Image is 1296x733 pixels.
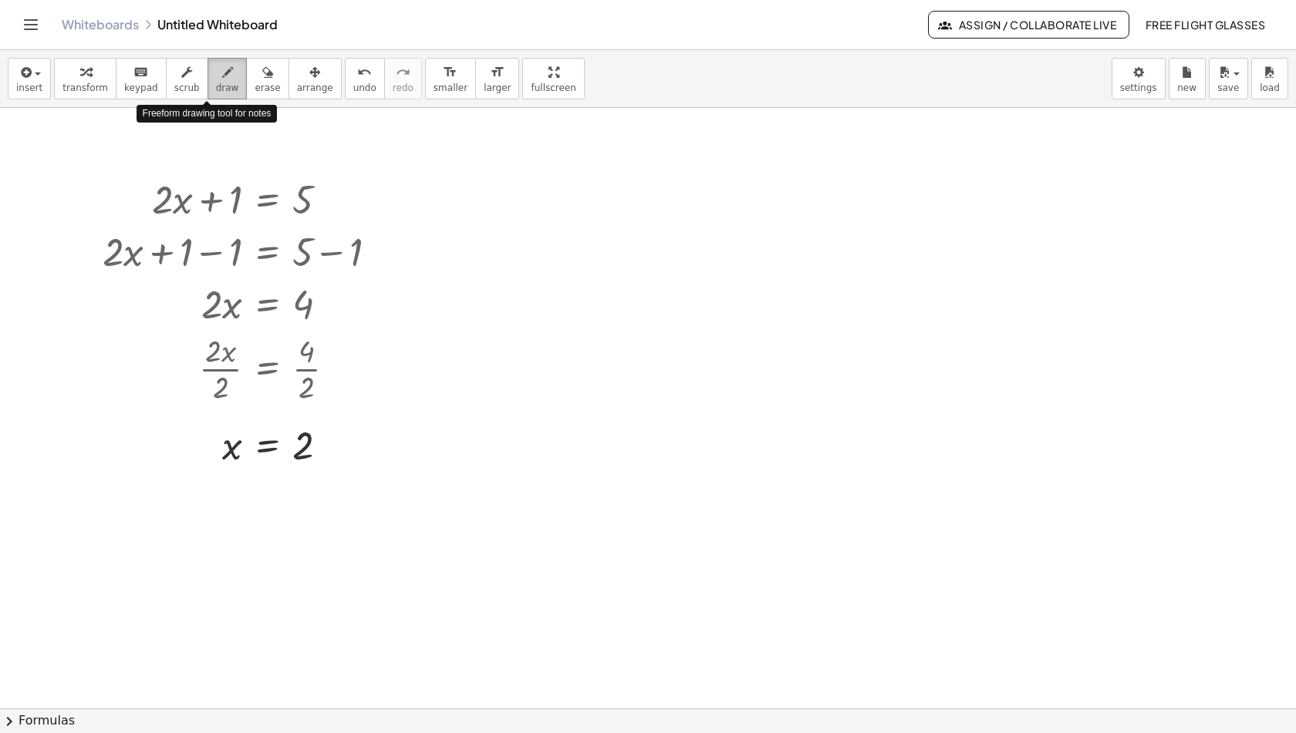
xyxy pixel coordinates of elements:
[62,82,108,93] span: transform
[16,82,42,93] span: insert
[289,58,342,99] button: arrange
[116,58,167,99] button: keyboardkeypad
[1217,82,1239,93] span: save
[1169,58,1206,99] button: new
[19,12,43,37] button: Toggle navigation
[133,63,148,82] i: keyboard
[475,58,519,99] button: format_sizelarger
[941,18,1116,32] span: Assign / Collaborate Live
[425,58,476,99] button: format_sizesmaller
[928,11,1129,39] button: Assign / Collaborate Live
[1260,82,1280,93] span: load
[396,63,410,82] i: redo
[434,82,467,93] span: smaller
[246,58,289,99] button: erase
[8,58,51,99] button: insert
[1177,82,1196,93] span: new
[531,82,575,93] span: fullscreen
[54,58,116,99] button: transform
[522,58,584,99] button: fullscreen
[484,82,511,93] span: larger
[297,82,333,93] span: arrange
[353,82,376,93] span: undo
[166,58,208,99] button: scrub
[1132,11,1277,39] button: free flight glasses
[62,17,139,32] a: Whiteboards
[393,82,413,93] span: redo
[1209,58,1248,99] button: save
[255,82,280,93] span: erase
[1145,18,1265,32] span: free flight glasses
[216,82,239,93] span: draw
[208,58,248,99] button: draw
[345,58,385,99] button: undoundo
[384,58,422,99] button: redoredo
[124,82,158,93] span: keypad
[490,63,505,82] i: format_size
[443,63,457,82] i: format_size
[1251,58,1288,99] button: load
[1120,82,1157,93] span: settings
[1112,58,1166,99] button: settings
[137,105,278,123] div: Freeform drawing tool for notes
[357,63,372,82] i: undo
[174,82,200,93] span: scrub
